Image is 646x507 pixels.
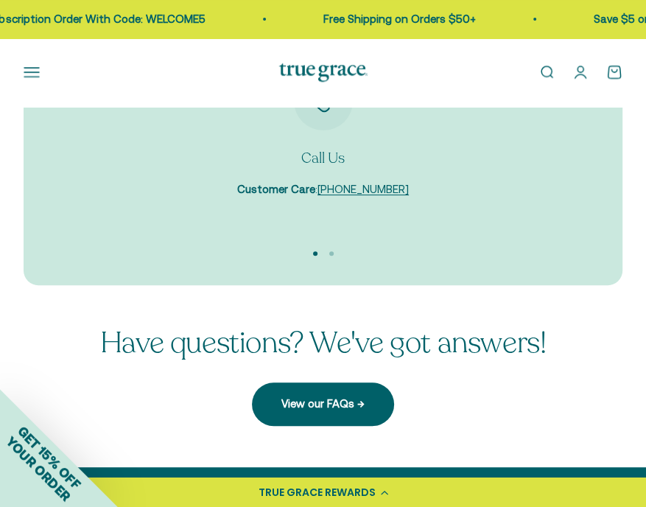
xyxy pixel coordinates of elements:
strong: Customer Care [237,183,315,195]
span: GET 15% OFF [15,423,83,492]
span: YOUR ORDER [3,433,74,504]
p: : [237,181,409,198]
p: Have questions? We've got answers! [100,326,546,359]
div: Item 1 of 2 [75,71,572,198]
a: View our FAQs → [252,382,394,425]
a: Free Shipping on Orders $50+ [321,13,474,25]
div: TRUE GRACE REWARDS [259,485,376,500]
a: [PHONE_NUMBER] [317,183,409,195]
p: Call Us [237,148,409,169]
